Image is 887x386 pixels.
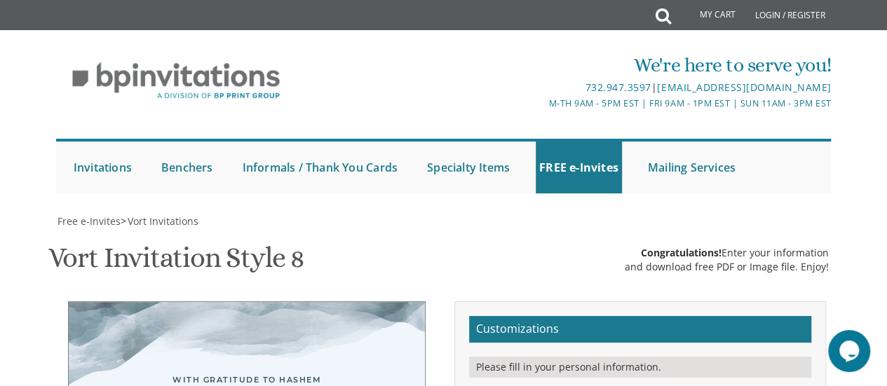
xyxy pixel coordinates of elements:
div: We're here to serve you! [315,51,831,79]
a: Free e-Invites [56,214,121,228]
img: BP Invitation Loft [56,52,297,110]
span: Vort Invitations [128,214,198,228]
h1: Vort Invitation Style 8 [48,242,304,284]
a: My Cart [670,1,745,29]
span: > [121,214,198,228]
div: M-Th 9am - 5pm EST | Fri 9am - 1pm EST | Sun 11am - 3pm EST [315,96,831,111]
a: Informals / Thank You Cards [239,142,401,193]
a: [EMAIL_ADDRESS][DOMAIN_NAME] [657,81,831,94]
a: Benchers [158,142,217,193]
a: 732.947.3597 [585,81,651,94]
iframe: chat widget [828,330,873,372]
a: Vort Invitations [126,214,198,228]
a: FREE e-Invites [536,142,622,193]
a: Specialty Items [424,142,513,193]
div: | [315,79,831,96]
a: Mailing Services [644,142,739,193]
a: Invitations [70,142,135,193]
div: Enter your information [625,246,829,260]
span: Congratulations! [641,246,722,259]
span: Free e-Invites [57,214,121,228]
div: and download free PDF or Image file. Enjoy! [625,260,829,274]
div: Please fill in your personal information. [469,357,811,378]
h2: Customizations [469,316,811,343]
